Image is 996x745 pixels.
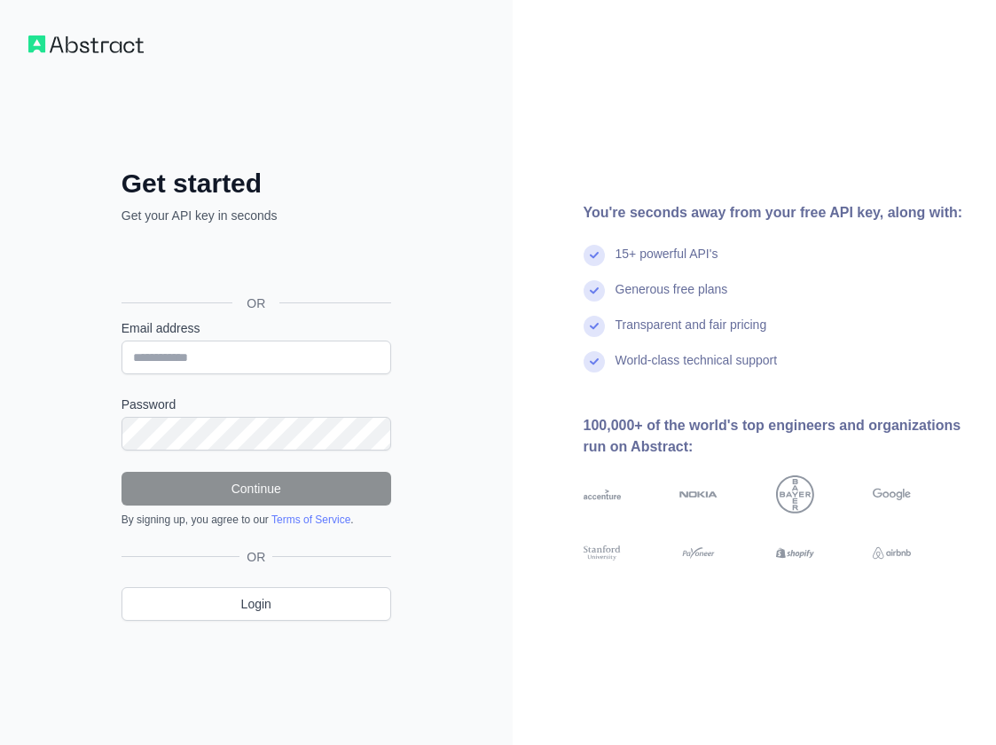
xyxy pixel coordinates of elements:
p: Get your API key in seconds [122,207,391,224]
img: Workflow [28,35,144,53]
span: OR [239,548,272,566]
img: airbnb [873,544,911,562]
div: You're seconds away from your free API key, along with: [584,202,969,223]
label: Email address [122,319,391,337]
div: 100,000+ of the world's top engineers and organizations run on Abstract: [584,415,969,458]
iframe: Przycisk Zaloguj się przez Google [113,244,396,283]
div: Generous free plans [616,280,728,316]
img: shopify [776,544,814,562]
img: check mark [584,316,605,337]
span: OR [232,294,279,312]
img: stanford university [584,544,622,562]
button: Continue [122,472,391,506]
label: Password [122,396,391,413]
h2: Get started [122,168,391,200]
img: payoneer [679,544,718,562]
a: Login [122,587,391,621]
img: accenture [584,475,622,514]
img: nokia [679,475,718,514]
img: check mark [584,245,605,266]
div: By signing up, you agree to our . [122,513,391,527]
div: Transparent and fair pricing [616,316,767,351]
img: bayer [776,475,814,514]
img: check mark [584,280,605,302]
div: World-class technical support [616,351,778,387]
img: check mark [584,351,605,372]
img: google [873,475,911,514]
div: 15+ powerful API's [616,245,718,280]
a: Terms of Service [271,514,350,526]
